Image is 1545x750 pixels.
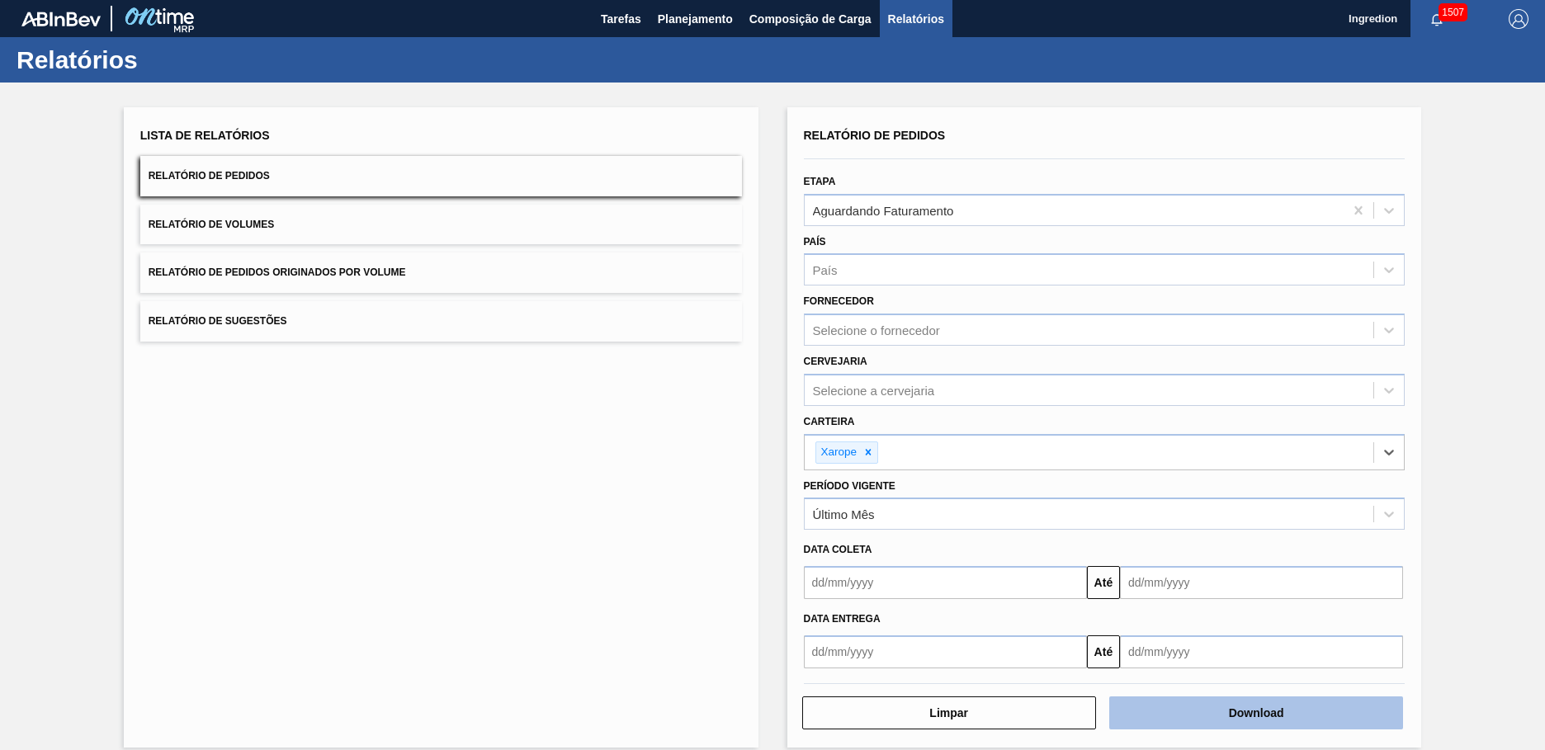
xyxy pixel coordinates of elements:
h1: Relatórios [17,50,309,69]
label: Carteira [804,416,855,427]
span: Relatório de Pedidos [149,170,270,182]
span: Relatório de Pedidos Originados por Volume [149,267,406,278]
button: Relatório de Volumes [140,205,742,245]
div: Xarope [816,442,860,463]
div: País [813,263,838,277]
label: Fornecedor [804,295,874,307]
button: Até [1087,635,1120,668]
div: Aguardando Faturamento [813,203,954,217]
img: TNhmsLtSVTkK8tSr43FrP2fwEKptu5GPRR3wAAAABJRU5ErkJggg== [21,12,101,26]
span: Data coleta [804,544,872,555]
span: 1507 [1439,3,1467,21]
span: Tarefas [601,9,641,29]
img: Logout [1509,9,1528,29]
input: dd/mm/yyyy [1120,566,1403,599]
span: Relatório de Volumes [149,219,274,230]
span: Relatório de Pedidos [804,129,946,142]
input: dd/mm/yyyy [1120,635,1403,668]
span: Data entrega [804,613,881,625]
button: Relatório de Sugestões [140,301,742,342]
button: Limpar [802,696,1096,729]
input: dd/mm/yyyy [804,635,1087,668]
div: Selecione a cervejaria [813,383,935,397]
button: Download [1109,696,1403,729]
input: dd/mm/yyyy [804,566,1087,599]
div: Último Mês [813,507,875,521]
label: País [804,236,826,248]
div: Selecione o fornecedor [813,323,940,337]
span: Relatórios [888,9,944,29]
button: Até [1087,566,1120,599]
label: Etapa [804,176,836,187]
label: Cervejaria [804,356,867,367]
button: Notificações [1410,7,1463,31]
span: Relatório de Sugestões [149,315,287,327]
span: Planejamento [658,9,733,29]
span: Composição de Carga [749,9,872,29]
span: Lista de Relatórios [140,129,270,142]
label: Período Vigente [804,480,895,492]
button: Relatório de Pedidos Originados por Volume [140,252,742,293]
button: Relatório de Pedidos [140,156,742,196]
